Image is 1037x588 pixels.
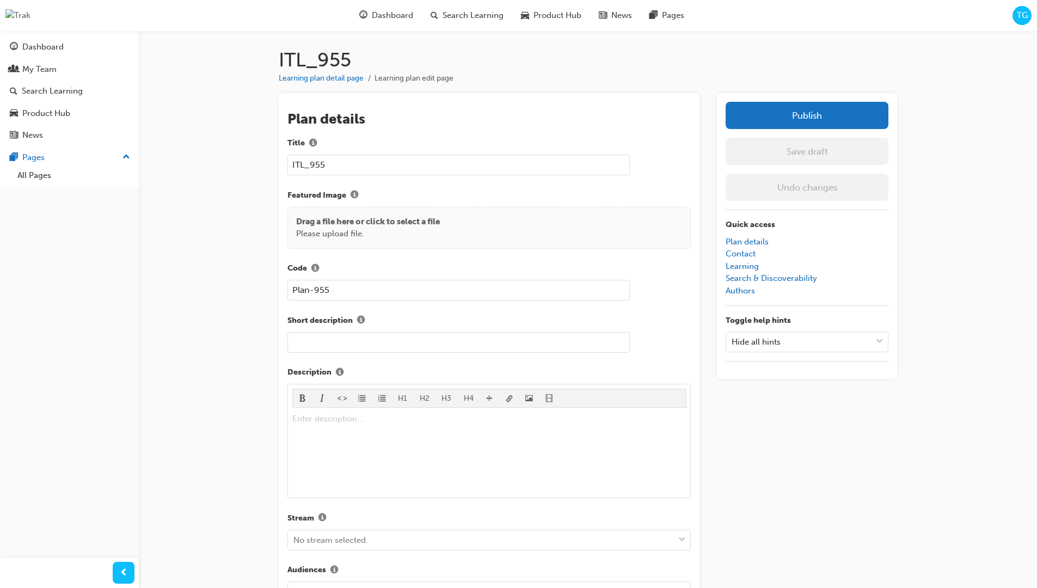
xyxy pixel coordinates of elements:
a: pages-iconPages [641,4,693,27]
span: guage-icon [10,42,18,52]
span: link-icon [506,395,513,404]
span: info-icon [309,139,317,149]
button: Pages [4,148,134,168]
span: Audiences [287,564,326,577]
button: Publish [726,102,888,129]
button: divider-icon [480,389,500,407]
p: Drag a file here or click to select a file [296,216,440,228]
label: Title [287,137,691,151]
span: info-icon [318,514,326,523]
span: News [611,9,632,22]
span: search-icon [431,9,438,22]
button: H1 [392,389,414,407]
div: Dashboard [22,41,64,53]
a: Authors [726,286,755,296]
p: Quick access [726,219,888,231]
a: All Pages [13,167,134,184]
span: info-icon [330,566,338,575]
span: format_ul-icon [358,395,366,404]
a: Learning plan detail page [279,73,364,83]
span: search-icon [10,87,17,96]
span: Pages [662,9,684,22]
p: Toggle help hints [726,315,888,327]
div: News [22,129,43,142]
span: Dashboard [372,9,413,22]
span: people-icon [10,65,18,75]
button: Save draft [726,138,888,165]
button: H2 [414,389,436,407]
button: TG [1013,6,1032,25]
span: news-icon [599,9,607,22]
a: guage-iconDashboard [351,4,422,27]
span: down-icon [876,335,883,349]
button: Title [305,137,321,151]
label: Short description [287,314,691,328]
a: Product Hub [4,103,134,124]
span: prev-icon [120,566,128,580]
button: image-icon [519,389,539,407]
button: Undo changes [726,174,888,201]
span: Search Learning [443,9,504,22]
button: Description [332,366,348,380]
div: Product Hub [22,107,70,120]
div: No stream selected. [293,534,368,547]
button: format_italic-icon [312,389,333,407]
a: Learning [726,261,759,271]
div: Hide all hints [732,335,781,348]
p: Please upload file. [296,228,440,240]
button: Code [307,262,323,276]
button: Featured Image [346,188,363,203]
span: car-icon [521,9,529,22]
span: format_bold-icon [299,395,306,404]
span: pages-icon [10,153,18,163]
span: info-icon [357,316,365,326]
span: format_monospace-icon [339,395,346,404]
a: Plan details [726,237,769,247]
div: Drag a file here or click to select a filePlease upload file. [287,207,691,249]
a: Search & Discoverability [726,273,817,283]
div: Search Learning [22,85,83,97]
span: info-icon [351,191,358,200]
span: format_italic-icon [318,395,326,404]
button: link-icon [500,389,520,407]
a: news-iconNews [590,4,641,27]
span: format_ol-icon [378,395,386,404]
span: video-icon [545,395,553,404]
button: Stream [314,511,330,525]
button: format_ol-icon [372,389,392,407]
span: info-icon [336,369,343,378]
button: Short description [353,314,369,328]
span: pages-icon [649,9,658,22]
div: My Team [22,63,57,76]
button: H3 [435,389,458,407]
label: Code [287,262,691,276]
li: Learning plan edit page [375,72,453,85]
span: TG [1017,9,1028,22]
button: video-icon [539,389,560,407]
label: Stream [287,511,691,525]
button: format_ul-icon [352,389,372,407]
h1: ITL_955 [279,48,897,72]
span: divider-icon [486,395,493,404]
a: My Team [4,59,134,79]
label: Featured Image [287,188,691,203]
span: Product Hub [533,9,581,22]
span: info-icon [311,265,319,274]
a: Trak [5,9,30,22]
a: Dashboard [4,37,134,57]
a: car-iconProduct Hub [512,4,590,27]
button: H4 [458,389,480,407]
span: news-icon [10,131,18,140]
span: image-icon [525,395,533,404]
a: Contact [726,249,756,259]
label: Description [287,366,691,380]
button: Audiences [326,563,342,578]
a: News [4,125,134,145]
button: format_bold-icon [293,389,313,407]
a: search-iconSearch Learning [422,4,512,27]
h2: Plan details [287,111,691,128]
div: Pages [22,151,45,164]
button: format_monospace-icon [333,389,353,407]
a: Search Learning [4,81,134,101]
